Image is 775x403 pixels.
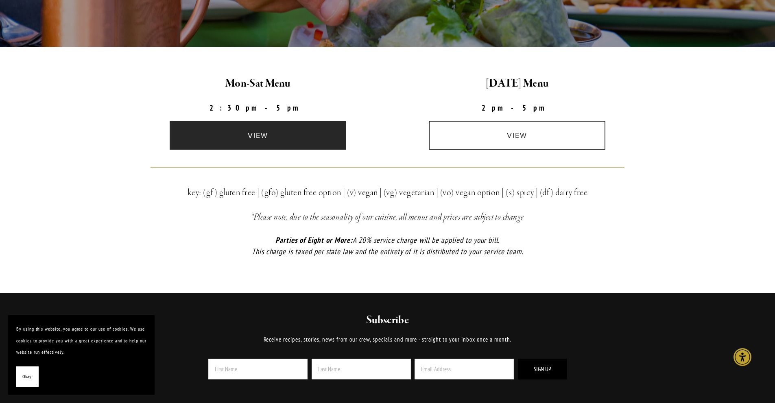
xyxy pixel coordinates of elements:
a: view [429,121,605,150]
em: A 20% service charge will be applied to your bill. This charge is taxed per state law and the ent... [252,235,523,257]
h3: key: (gf) gluten free | (gfo) gluten free option | (v) vegan | (vg) vegetarian | (vo) vegan optio... [151,185,625,200]
h2: Mon-Sat Menu [135,75,381,92]
input: Email Address [415,359,514,379]
h2: [DATE] Menu [395,75,640,92]
a: view [170,121,346,150]
div: Accessibility Menu [734,348,751,366]
em: Parties of Eight or More: [275,235,353,245]
input: Last Name [312,359,411,379]
em: *Please note, due to the seasonality of our cuisine, all menus and prices are subject to change [251,211,524,223]
p: Receive recipes, stories, news from our crew, specials and more - straight to your inbox once a m... [186,335,589,344]
strong: 2:30pm-5pm [210,103,306,113]
button: Sign Up [518,359,567,379]
h2: Subscribe [186,313,589,328]
section: Cookie banner [8,315,155,395]
strong: 2pm-5pm [482,103,552,113]
p: By using this website, you agree to our use of cookies. We use cookies to provide you with a grea... [16,323,146,358]
span: Sign Up [534,365,551,373]
button: Okay! [16,366,39,387]
span: Okay! [22,371,33,383]
input: First Name [208,359,308,379]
